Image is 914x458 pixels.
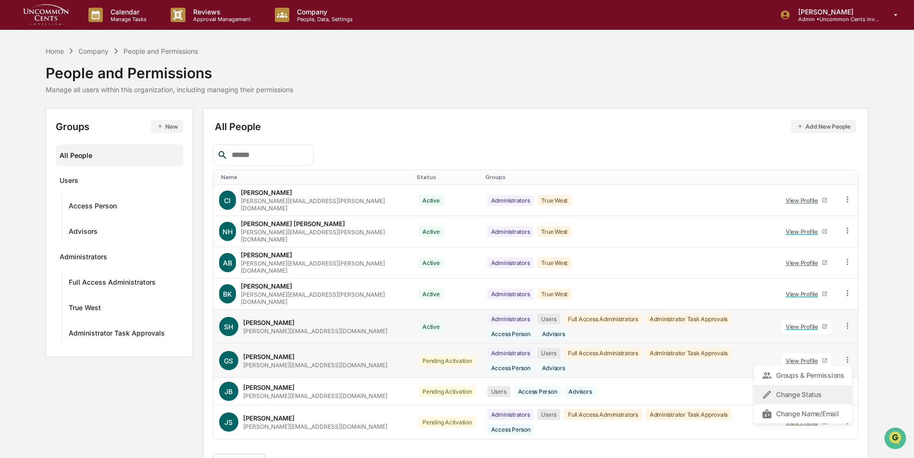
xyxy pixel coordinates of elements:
p: Company [289,8,358,16]
div: View Profile [786,323,822,330]
div: Manage all users within this organization, including managing their permissions [46,85,293,94]
p: Approval Management [185,16,256,23]
div: View Profile [786,259,822,266]
div: People and Permissions [46,57,293,82]
button: Start new chat [163,76,175,88]
div: View Profile [786,357,822,364]
div: Administrators [487,348,534,359]
a: View Profile [781,353,831,368]
div: 🗄️ [70,122,77,130]
div: Active [419,226,444,237]
div: Change Name/Email [762,408,844,420]
p: How can we help? [10,20,175,36]
p: [PERSON_NAME] [790,8,880,16]
div: True West [537,289,571,300]
div: Advisors [538,362,569,374]
div: Administrators [487,289,534,300]
div: Full Access Administrators [69,278,156,289]
div: Company [78,47,109,55]
div: Administrators [487,226,534,237]
div: Start new chat [33,73,158,83]
div: Users [537,313,560,325]
img: 1746055101610-c473b297-6a78-478c-a979-82029cc54cd1 [10,73,27,91]
div: Full Access Administrators [564,348,642,359]
div: 🖐️ [10,122,17,130]
p: Calendar [103,8,151,16]
div: Users [487,386,510,397]
div: [PERSON_NAME] [PERSON_NAME] [241,220,345,228]
div: Administrator Task Approvals [646,313,731,325]
div: [PERSON_NAME] [241,251,292,259]
div: Administrators [487,409,534,420]
div: Users [537,409,560,420]
div: Administrator Task Approvals [646,348,731,359]
button: New [151,120,183,133]
div: Full Access Administrators [564,313,642,325]
div: Administrators [60,253,107,264]
p: People, Data, Settings [289,16,358,23]
div: Change Status [762,389,844,400]
a: View Profile [781,193,831,208]
div: [PERSON_NAME] [243,414,295,422]
div: Advisors [565,386,595,397]
a: View Profile [781,319,831,334]
div: Advisors [69,227,98,239]
div: [PERSON_NAME][EMAIL_ADDRESS][PERSON_NAME][DOMAIN_NAME] [241,229,407,243]
div: [PERSON_NAME][EMAIL_ADDRESS][DOMAIN_NAME] [243,423,387,430]
div: All People [215,120,856,133]
div: Toggle SortBy [845,174,854,181]
div: Home [46,47,64,55]
div: View Profile [786,197,822,204]
div: Toggle SortBy [485,174,772,181]
div: Users [60,176,78,188]
a: View Profile [781,287,831,301]
span: CI [224,196,231,205]
a: View Profile [781,224,831,239]
div: [PERSON_NAME][EMAIL_ADDRESS][DOMAIN_NAME] [243,392,387,399]
div: True West [537,195,571,206]
div: Access Person [487,328,534,339]
div: Advisors [538,328,569,339]
div: [PERSON_NAME] [241,189,292,196]
div: Groups & Permissions [762,370,844,381]
div: Active [419,289,444,300]
div: [PERSON_NAME][EMAIL_ADDRESS][DOMAIN_NAME] [243,327,387,335]
span: Data Lookup [19,139,61,149]
div: Active [419,257,444,268]
p: Reviews [185,8,256,16]
div: Pending Activation [419,417,476,428]
div: True West [537,226,571,237]
div: Toggle SortBy [417,174,478,181]
div: [PERSON_NAME][EMAIL_ADDRESS][DOMAIN_NAME] [243,362,387,369]
span: GS [224,357,233,365]
span: JS [224,418,233,426]
div: Administrators [487,195,534,206]
div: 🔎 [10,140,17,148]
div: Groups [56,120,183,133]
div: View Profile [786,228,822,235]
div: Administrators [487,257,534,268]
div: Administrator Task Approvals [69,329,165,340]
div: Toggle SortBy [779,174,833,181]
a: 🗄️Attestations [66,117,123,134]
div: [PERSON_NAME][EMAIL_ADDRESS][PERSON_NAME][DOMAIN_NAME] [241,197,407,212]
div: Active [419,195,444,206]
button: Add New People [791,120,856,133]
a: 🔎Data Lookup [6,135,64,153]
p: Admin • Uncommon Cents Investing [790,16,880,23]
div: We're available if you need us! [33,83,122,91]
span: Attestations [79,121,119,131]
div: Toggle SortBy [221,174,409,181]
div: All People [60,147,179,163]
div: View Profile [786,290,822,298]
div: Pending Activation [419,355,476,366]
div: Pending Activation [419,386,476,397]
div: Administrators [487,313,534,325]
div: Users [537,348,560,359]
div: [PERSON_NAME] [243,384,295,391]
span: NH [222,228,233,236]
div: Access Person [514,386,561,397]
div: [PERSON_NAME] [241,282,292,290]
div: Active [419,321,444,332]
